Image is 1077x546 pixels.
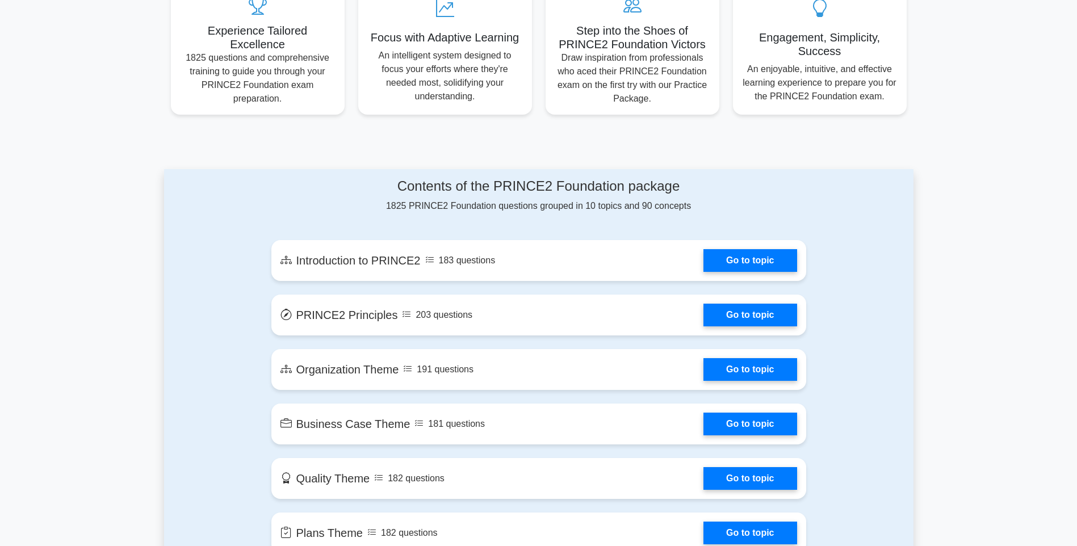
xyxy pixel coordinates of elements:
p: 1825 questions and comprehensive training to guide you through your PRINCE2 Foundation exam prepa... [180,51,336,106]
h5: Engagement, Simplicity, Success [742,31,898,58]
p: Draw inspiration from professionals who aced their PRINCE2 Foundation exam on the first try with ... [555,51,710,106]
h5: Step into the Shoes of PRINCE2 Foundation Victors [555,24,710,51]
h5: Experience Tailored Excellence [180,24,336,51]
a: Go to topic [703,413,797,435]
p: An intelligent system designed to focus your efforts where they're needed most, solidifying your ... [367,49,523,103]
a: Go to topic [703,249,797,272]
a: Go to topic [703,358,797,381]
a: Go to topic [703,467,797,490]
p: An enjoyable, intuitive, and effective learning experience to prepare you for the PRINCE2 Foundat... [742,62,898,103]
h4: Contents of the PRINCE2 Foundation package [271,178,806,195]
a: Go to topic [703,522,797,544]
a: Go to topic [703,304,797,326]
div: 1825 PRINCE2 Foundation questions grouped in 10 topics and 90 concepts [271,178,806,213]
h5: Focus with Adaptive Learning [367,31,523,44]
